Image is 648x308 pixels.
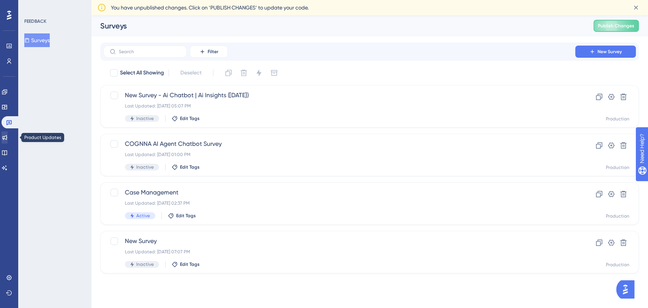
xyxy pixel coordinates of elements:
span: Edit Tags [180,164,200,170]
div: Last Updated: [DATE] 01:00 PM [125,152,553,158]
button: Publish Changes [593,20,639,32]
div: Last Updated: [DATE] 05:07 PM [125,103,553,109]
button: Edit Tags [172,164,200,170]
button: Surveys [24,33,50,47]
button: Deselect [173,66,208,80]
button: Filter [190,46,228,58]
div: FEEDBACK [24,18,46,24]
iframe: UserGuiding AI Assistant Launcher [616,278,639,301]
div: Production [606,213,629,219]
div: Surveys [100,21,574,31]
span: New Survey - Ai Chatbot | Ai Insights ([DATE]) [125,91,553,100]
span: New Survey [125,237,553,246]
span: Need Help? [18,2,47,11]
span: Inactive [136,115,154,122]
button: Edit Tags [172,261,200,267]
span: Active [136,213,150,219]
div: Production [606,164,629,171]
span: Case Management [125,188,553,197]
input: Search [119,49,180,54]
span: Filter [208,49,218,55]
span: COGNNA AI Agent Chatbot Survey [125,139,553,148]
div: Production [606,116,629,122]
div: Last Updated: [DATE] 02:37 PM [125,200,553,206]
button: Edit Tags [172,115,200,122]
span: You have unpublished changes. Click on ‘PUBLISH CHANGES’ to update your code. [111,3,309,12]
span: New Survey [598,49,622,55]
span: Edit Tags [180,261,200,267]
span: Inactive [136,164,154,170]
button: New Survey [575,46,636,58]
div: Production [606,262,629,268]
div: Last Updated: [DATE] 07:07 PM [125,249,553,255]
span: Select All Showing [120,68,164,77]
span: Deselect [180,68,202,77]
button: Edit Tags [168,213,196,219]
span: Inactive [136,261,154,267]
span: Edit Tags [180,115,200,122]
span: Edit Tags [176,213,196,219]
